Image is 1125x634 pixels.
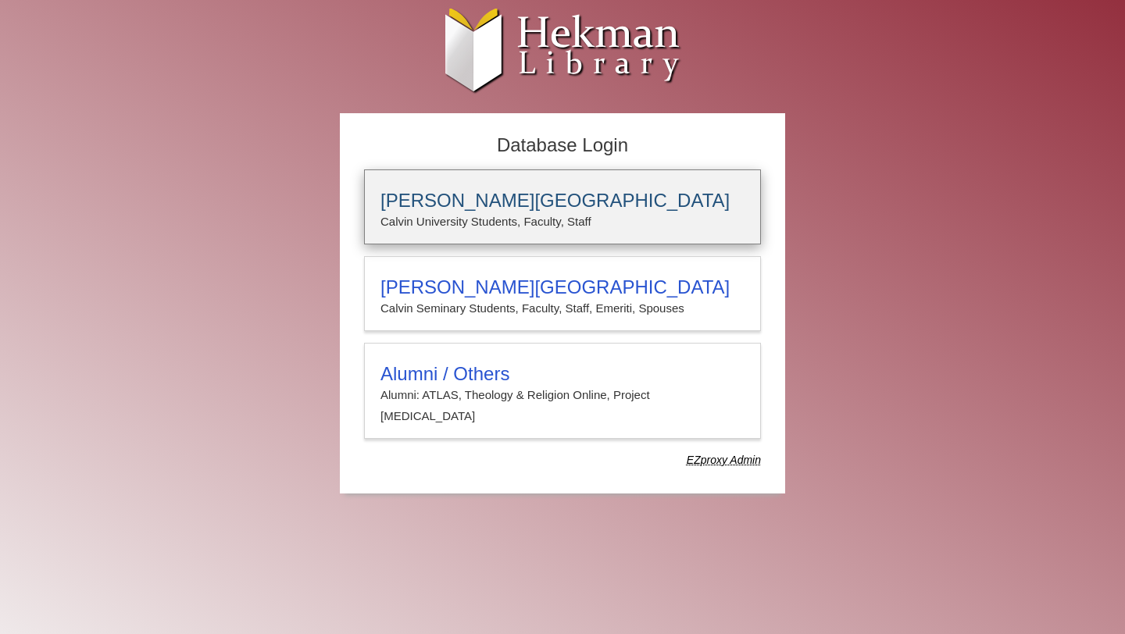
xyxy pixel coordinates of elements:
a: [PERSON_NAME][GEOGRAPHIC_DATA]Calvin University Students, Faculty, Staff [364,169,761,244]
h3: [PERSON_NAME][GEOGRAPHIC_DATA] [380,276,745,298]
h3: Alumni / Others [380,363,745,385]
h2: Database Login [356,130,769,162]
p: Alumni: ATLAS, Theology & Religion Online, Project [MEDICAL_DATA] [380,385,745,426]
p: Calvin Seminary Students, Faculty, Staff, Emeriti, Spouses [380,298,745,319]
a: [PERSON_NAME][GEOGRAPHIC_DATA]Calvin Seminary Students, Faculty, Staff, Emeriti, Spouses [364,256,761,331]
h3: [PERSON_NAME][GEOGRAPHIC_DATA] [380,190,745,212]
dfn: Use Alumni login [687,454,761,466]
summary: Alumni / OthersAlumni: ATLAS, Theology & Religion Online, Project [MEDICAL_DATA] [380,363,745,426]
p: Calvin University Students, Faculty, Staff [380,212,745,232]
